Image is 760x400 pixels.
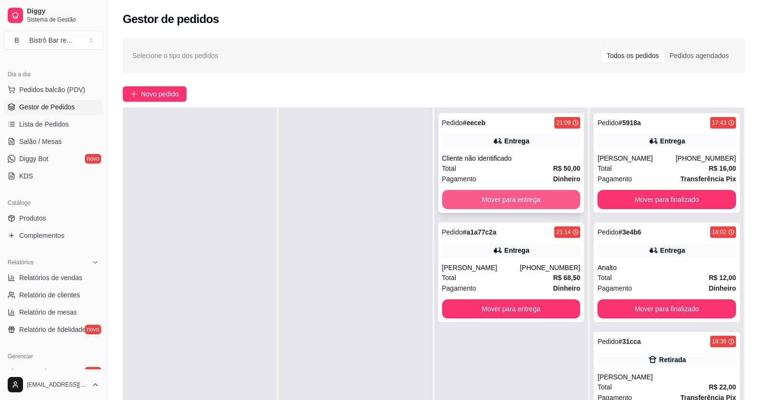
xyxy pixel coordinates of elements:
strong: R$ 12,00 [709,274,736,282]
a: DiggySistema de Gestão [4,4,103,27]
div: 18:02 [712,228,726,236]
a: Relatório de fidelidadenovo [4,322,103,337]
div: Cliente não identificado [442,153,581,163]
a: Entregadoresnovo [4,364,103,379]
span: Relatório de mesas [19,307,77,317]
strong: Dinheiro [553,284,580,292]
strong: R$ 16,00 [709,165,736,172]
span: Gestor de Pedidos [19,102,75,112]
span: B [12,35,22,45]
span: Diggy Bot [19,154,48,164]
span: Pagamento [597,283,632,294]
span: Pagamento [597,174,632,184]
span: plus [130,91,137,97]
div: 18:36 [712,338,726,345]
span: Pedido [597,228,619,236]
button: Mover para finalizado [597,299,736,318]
strong: # a1a77c2a [463,228,496,236]
strong: # 31cca [619,338,641,345]
div: Retirada [659,355,686,365]
div: 21:09 [556,119,571,127]
div: Entrega [504,136,529,146]
span: Relatório de fidelidade [19,325,86,334]
span: Pedido [597,119,619,127]
span: Total [597,163,612,174]
span: Pedido [442,119,463,127]
button: Pedidos balcão (PDV) [4,82,103,97]
strong: Transferência Pix [680,175,736,183]
a: Lista de Pedidos [4,117,103,132]
a: KDS [4,168,103,184]
span: Relatórios de vendas [19,273,82,282]
a: Diggy Botnovo [4,151,103,166]
div: [PERSON_NAME] [597,372,736,382]
span: Relatório de clientes [19,290,80,300]
div: Catálogo [4,195,103,211]
div: [PERSON_NAME] [442,263,520,272]
span: Complementos [19,231,64,240]
a: Gestor de Pedidos [4,99,103,115]
strong: R$ 68,50 [553,274,580,282]
span: Pagamento [442,174,477,184]
a: Complementos [4,228,103,243]
div: Entrega [660,136,685,146]
span: [EMAIL_ADDRESS][DOMAIN_NAME] [27,381,88,388]
span: Salão / Mesas [19,137,62,146]
span: Pagamento [442,283,477,294]
div: Analto [597,263,736,272]
span: Total [597,382,612,392]
div: Gerenciar [4,349,103,364]
span: Relatórios [8,259,34,266]
span: KDS [19,171,33,181]
div: [PHONE_NUMBER] [676,153,736,163]
div: Entrega [504,246,529,255]
a: Relatórios de vendas [4,270,103,285]
span: Diggy [27,7,99,16]
span: Novo pedido [141,89,179,99]
div: Bistrô Bar re ... [29,35,72,45]
span: Produtos [19,213,46,223]
button: Mover para entrega [442,190,581,209]
div: Entrega [660,246,685,255]
span: Sistema de Gestão [27,16,99,24]
strong: # eeceb [463,119,486,127]
div: [PHONE_NUMBER] [520,263,580,272]
div: 21:14 [556,228,571,236]
span: Total [442,163,456,174]
strong: Dinheiro [709,284,736,292]
a: Relatório de clientes [4,287,103,303]
div: Pedidos agendados [664,49,734,62]
div: Dia a dia [4,67,103,82]
strong: R$ 22,00 [709,383,736,391]
button: Select a team [4,31,103,50]
strong: Dinheiro [553,175,580,183]
div: 17:43 [712,119,726,127]
button: Mover para entrega [442,299,581,318]
div: [PERSON_NAME] [597,153,676,163]
span: Pedido [442,228,463,236]
span: Pedidos balcão (PDV) [19,85,85,94]
button: Novo pedido [123,86,187,102]
span: Total [597,272,612,283]
button: [EMAIL_ADDRESS][DOMAIN_NAME] [4,373,103,396]
a: Produtos [4,211,103,226]
div: Todos os pedidos [601,49,664,62]
a: Salão / Mesas [4,134,103,149]
span: Entregadores [19,367,59,376]
span: Total [442,272,456,283]
strong: # 5918a [619,119,641,127]
strong: # 3e4b6 [619,228,642,236]
span: Pedido [597,338,619,345]
span: Selecione o tipo dos pedidos [132,50,218,61]
a: Relatório de mesas [4,305,103,320]
strong: R$ 50,00 [553,165,580,172]
span: Lista de Pedidos [19,119,69,129]
h2: Gestor de pedidos [123,12,219,27]
button: Mover para finalizado [597,190,736,209]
